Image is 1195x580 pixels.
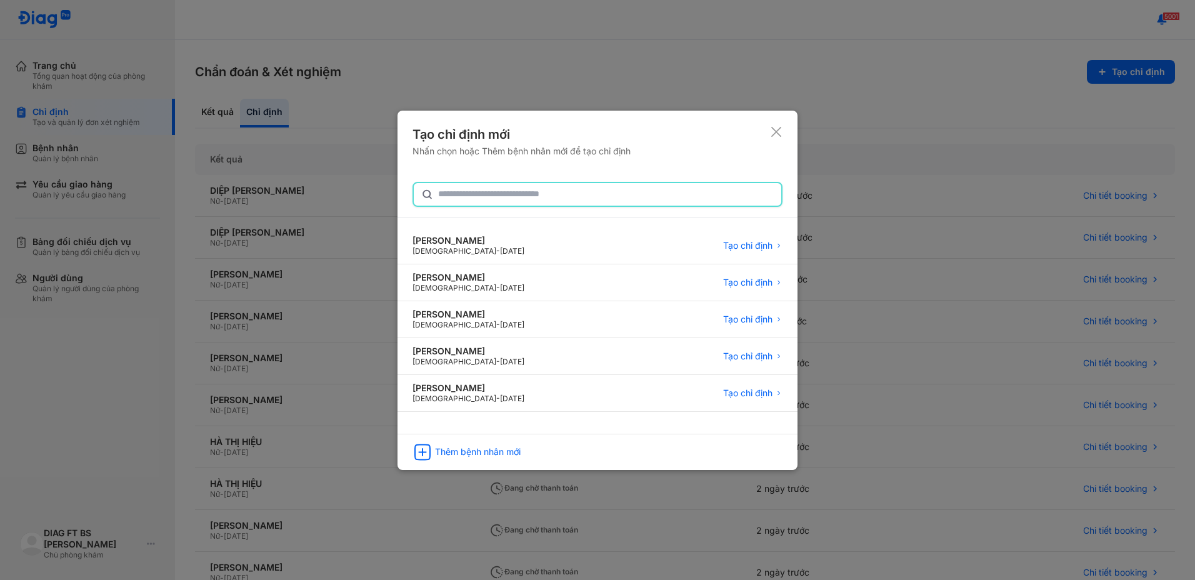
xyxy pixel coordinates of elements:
[496,320,500,329] span: -
[500,283,524,292] span: [DATE]
[435,446,521,457] div: Thêm bệnh nhân mới
[723,240,772,251] span: Tạo chỉ định
[412,235,524,246] div: [PERSON_NAME]
[496,283,500,292] span: -
[412,309,524,320] div: [PERSON_NAME]
[412,283,496,292] span: [DEMOGRAPHIC_DATA]
[412,357,496,366] span: [DEMOGRAPHIC_DATA]
[412,382,524,394] div: [PERSON_NAME]
[723,387,772,399] span: Tạo chỉ định
[412,394,496,403] span: [DEMOGRAPHIC_DATA]
[412,320,496,329] span: [DEMOGRAPHIC_DATA]
[496,246,500,256] span: -
[723,314,772,325] span: Tạo chỉ định
[500,357,524,366] span: [DATE]
[412,272,524,283] div: [PERSON_NAME]
[723,277,772,288] span: Tạo chỉ định
[412,346,524,357] div: [PERSON_NAME]
[496,394,500,403] span: -
[412,146,631,157] div: Nhấn chọn hoặc Thêm bệnh nhân mới để tạo chỉ định
[500,320,524,329] span: [DATE]
[500,246,524,256] span: [DATE]
[412,246,496,256] span: [DEMOGRAPHIC_DATA]
[412,126,631,143] div: Tạo chỉ định mới
[500,394,524,403] span: [DATE]
[496,357,500,366] span: -
[723,351,772,362] span: Tạo chỉ định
